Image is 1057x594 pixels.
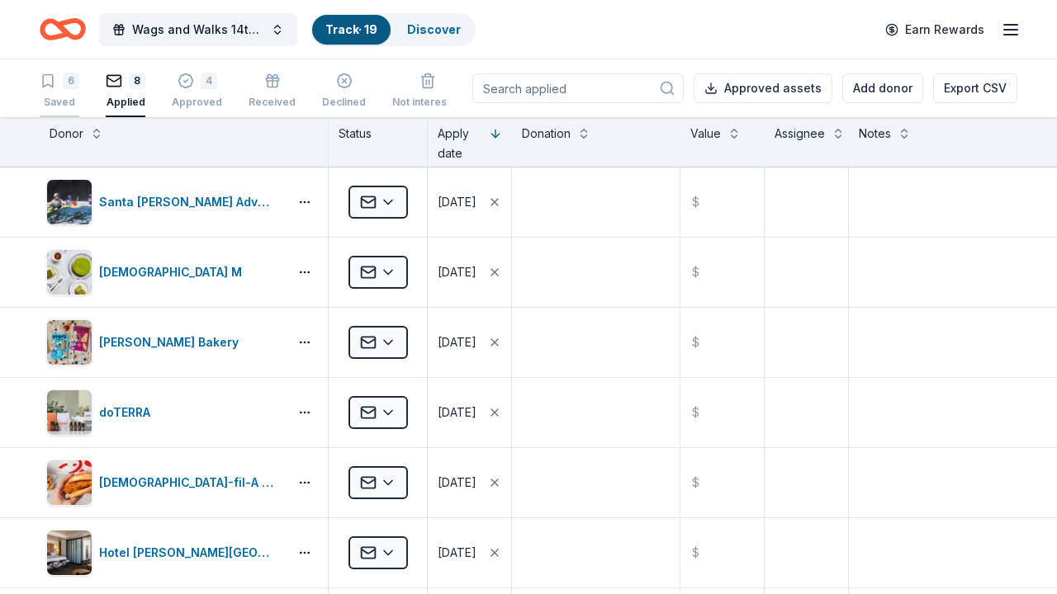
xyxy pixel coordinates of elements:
[46,530,282,576] button: Image for Hotel Valencia Santana RowHotel [PERSON_NAME][GEOGRAPHIC_DATA]
[63,73,79,89] div: 6
[775,124,825,144] div: Assignee
[428,448,511,517] button: [DATE]
[47,250,92,295] img: Image for Lady M
[438,543,476,563] div: [DATE]
[99,332,245,352] div: [PERSON_NAME] Bakery
[46,389,282,436] button: Image for doTERRAdoTERRA
[129,73,145,89] div: 8
[438,192,476,212] div: [DATE]
[106,66,145,117] button: 8Applied
[99,13,297,46] button: Wags and Walks 14th Annual Online Auction
[392,96,463,109] div: Not interested
[428,518,511,587] button: [DATE]
[99,192,282,212] div: Santa [PERSON_NAME] Adventure Company
[438,262,476,282] div: [DATE]
[172,66,222,117] button: 4Approved
[40,66,79,117] button: 6Saved
[47,390,92,435] img: Image for doTERRA
[106,96,145,109] div: Applied
[99,262,249,282] div: [DEMOGRAPHIC_DATA] M
[50,124,83,144] div: Donor
[99,473,282,493] div: [DEMOGRAPHIC_DATA]-fil-A ([GEOGRAPHIC_DATA])
[472,73,684,103] input: Search applied
[40,10,86,49] a: Home
[392,66,463,117] button: Not interested
[859,124,891,144] div: Notes
[46,179,282,225] button: Image for Santa Barbara Adventure CompanySanta [PERSON_NAME] Adventure Company
[172,87,222,100] div: Approved
[46,460,282,506] button: Image for Chick-fil-A (Los Angeles)[DEMOGRAPHIC_DATA]-fil-A ([GEOGRAPHIC_DATA])
[322,66,366,117] button: Declined
[438,403,476,422] div: [DATE]
[249,66,296,117] button: Received
[325,22,377,36] a: Track· 19
[322,96,366,109] div: Declined
[428,378,511,447] button: [DATE]
[438,332,476,352] div: [DATE]
[842,73,923,103] button: Add donor
[47,320,92,365] img: Image for Bobo's Bakery
[933,73,1017,103] button: Export CSV
[46,249,282,295] button: Image for Lady M[DEMOGRAPHIC_DATA] M
[47,180,92,224] img: Image for Santa Barbara Adventure Company
[428,238,511,307] button: [DATE]
[310,13,476,46] button: Track· 19Discover
[690,124,721,144] div: Value
[99,543,282,563] div: Hotel [PERSON_NAME][GEOGRAPHIC_DATA]
[46,319,282,365] button: Image for Bobo's Bakery[PERSON_NAME] Bakery
[40,96,79,109] div: Saved
[428,308,511,377] button: [DATE]
[47,460,92,505] img: Image for Chick-fil-A (Los Angeles)
[249,96,296,109] div: Received
[438,124,482,163] div: Apply date
[522,124,571,144] div: Donation
[694,73,832,103] button: Approved assets
[875,15,994,45] a: Earn Rewards
[201,64,217,80] div: 4
[329,117,428,167] div: Status
[438,473,476,493] div: [DATE]
[407,22,461,36] a: Discover
[428,167,511,237] button: [DATE]
[47,530,92,575] img: Image for Hotel Valencia Santana Row
[99,403,157,422] div: doTERRA
[132,20,264,40] span: Wags and Walks 14th Annual Online Auction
